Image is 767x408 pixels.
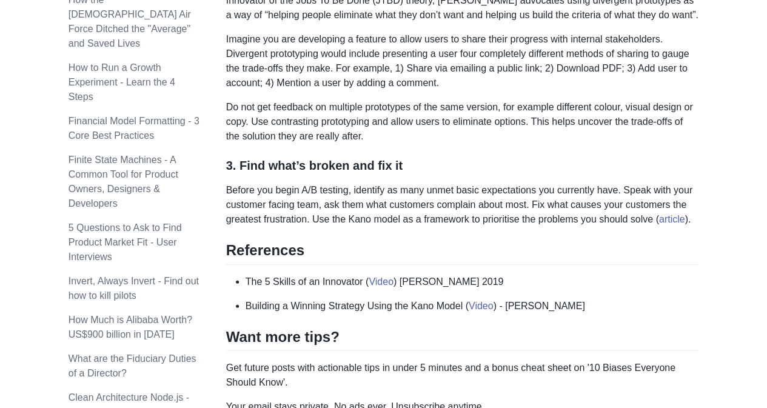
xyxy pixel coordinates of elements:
p: Do not get feedback on multiple prototypes of the same version, for example different colour, vis... [226,100,699,144]
li: The 5 Skills of an Innovator ( ) [PERSON_NAME] 2019 [246,275,699,289]
a: Video [469,301,494,311]
h2: References [226,241,699,264]
h2: Want more tips? [226,328,699,351]
h3: 3. Find what’s broken and fix it [226,158,699,173]
a: article [659,214,685,224]
p: Before you begin A/B testing, identify as many unmet basic expectations you currently have. Speak... [226,183,699,227]
a: Video [369,276,394,287]
a: Finite State Machines - A Common Tool for Product Owners, Designers & Developers [69,155,178,209]
p: Get future posts with actionable tips in under 5 minutes and a bonus cheat sheet on '10 Biases Ev... [226,361,699,390]
p: Imagine you are developing a feature to allow users to share their progress with internal stakeho... [226,32,699,90]
a: 5 Questions to Ask to Find Product Market Fit - User Interviews [69,222,182,262]
a: What are the Fiduciary Duties of a Director? [69,353,196,378]
a: Financial Model Formatting - 3 Core Best Practices [69,116,199,141]
a: Invert, Always Invert - Find out how to kill pilots [69,276,199,301]
li: Building a Winning Strategy Using the Kano Model ( ) - [PERSON_NAME] [246,299,699,313]
a: How Much is Alibaba Worth? US$900 billion in [DATE] [69,315,192,339]
a: How to Run a Growth Experiment - Learn the 4 Steps [69,62,175,102]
